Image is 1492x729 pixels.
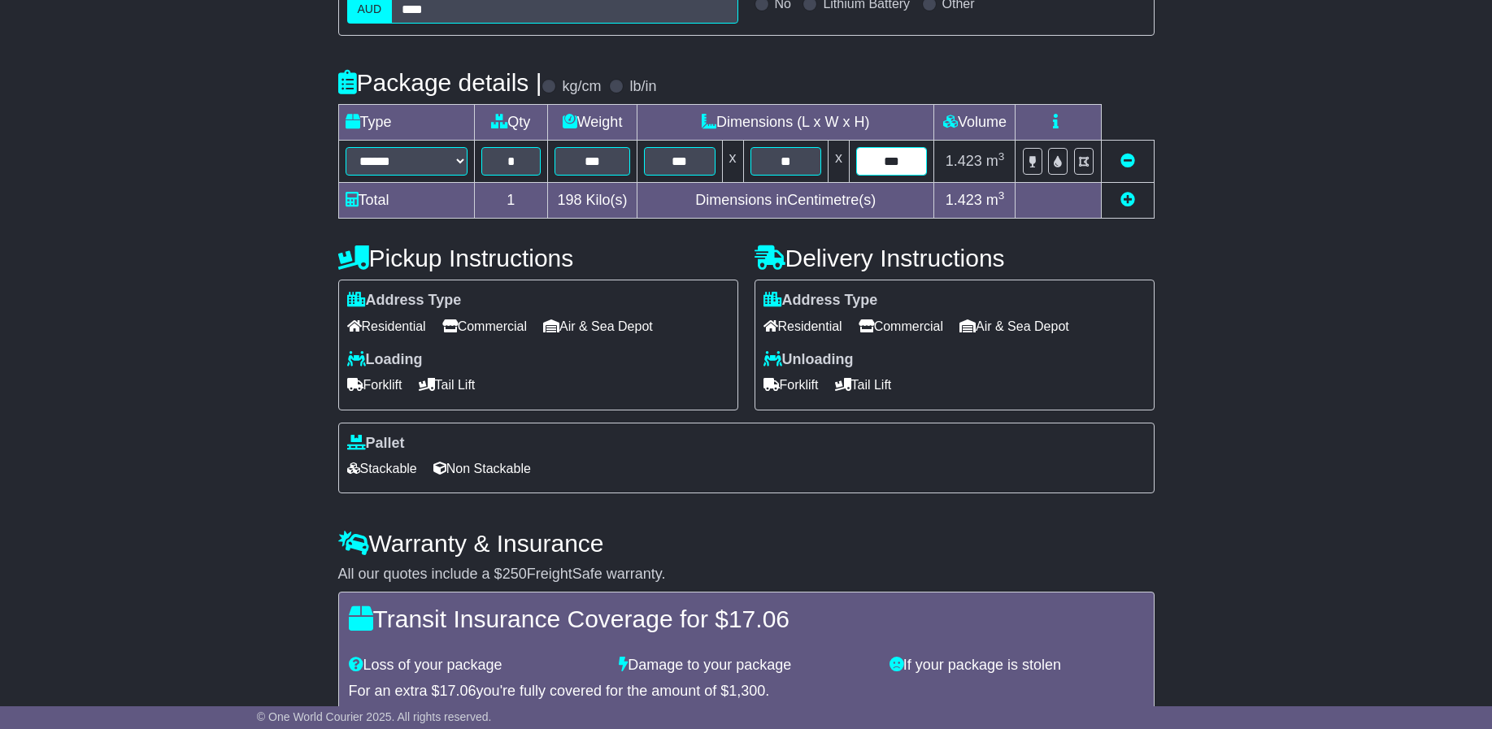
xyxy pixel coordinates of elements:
[433,456,531,481] span: Non Stackable
[1120,192,1135,208] a: Add new item
[946,153,982,169] span: 1.423
[257,710,492,723] span: © One World Courier 2025. All rights reserved.
[442,314,527,339] span: Commercial
[341,657,611,675] div: Loss of your package
[637,105,934,141] td: Dimensions (L x W x H)
[729,683,765,699] span: 1,300
[859,314,943,339] span: Commercial
[998,150,1005,163] sup: 3
[548,105,637,141] td: Weight
[347,456,417,481] span: Stackable
[440,683,476,699] span: 17.06
[986,192,1005,208] span: m
[338,183,474,219] td: Total
[347,372,402,397] span: Forklift
[419,372,476,397] span: Tail Lift
[835,372,892,397] span: Tail Lift
[959,314,1069,339] span: Air & Sea Depot
[637,183,934,219] td: Dimensions in Centimetre(s)
[729,605,789,632] span: 17.06
[562,78,601,96] label: kg/cm
[722,141,743,183] td: x
[763,351,854,369] label: Unloading
[338,530,1155,557] h4: Warranty & Insurance
[349,605,1144,632] h4: Transit Insurance Coverage for $
[338,245,738,271] h4: Pickup Instructions
[347,292,462,310] label: Address Type
[946,192,982,208] span: 1.423
[474,183,548,219] td: 1
[763,314,842,339] span: Residential
[763,292,878,310] label: Address Type
[881,657,1152,675] div: If your package is stolen
[349,683,1144,701] div: For an extra $ you're fully covered for the amount of $ .
[828,141,849,183] td: x
[347,314,426,339] span: Residential
[338,69,542,96] h4: Package details |
[347,435,405,453] label: Pallet
[338,566,1155,584] div: All our quotes include a $ FreightSafe warranty.
[755,245,1155,271] h4: Delivery Instructions
[347,351,423,369] label: Loading
[763,372,819,397] span: Forklift
[629,78,656,96] label: lb/in
[548,183,637,219] td: Kilo(s)
[543,314,653,339] span: Air & Sea Depot
[934,105,1016,141] td: Volume
[502,566,527,582] span: 250
[986,153,1005,169] span: m
[611,657,881,675] div: Damage to your package
[1120,153,1135,169] a: Remove this item
[998,189,1005,202] sup: 3
[338,105,474,141] td: Type
[558,192,582,208] span: 198
[474,105,548,141] td: Qty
